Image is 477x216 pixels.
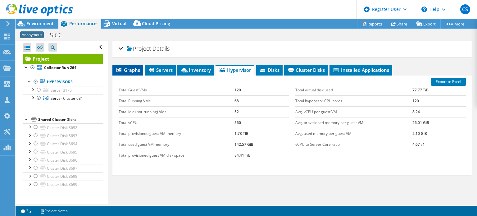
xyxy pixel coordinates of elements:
td: Total provisioned guest VM disk space [119,150,234,161]
td: 120 [234,85,289,96]
td: 4.67 : 1 [412,139,466,150]
a: Cluster Disk 8696 [23,156,103,164]
a: Project [23,54,103,64]
span: Environment [26,21,54,26]
td: Total vCPU [119,117,234,128]
span: Installed Applications [333,67,389,73]
a: Cluster Disk 8697 [23,164,103,172]
td: Total virtual disk used [295,85,412,96]
td: 560 [234,117,289,128]
a: More [440,19,469,29]
a: Share [387,19,412,29]
a: Cluster Disk 8699 [23,181,103,189]
td: vCPU to Server Core ratio [295,139,412,150]
div: Shared Cluster Disks [38,116,103,123]
td: 2.10 GiB [412,128,466,139]
span: Hypervisor [219,67,251,73]
a: Export to Excel [431,78,466,86]
a: Cluster Disk 8695 [23,148,103,156]
span: CS [460,4,470,14]
span: Details [152,45,170,52]
span: Anonymous [20,31,44,38]
a: Export [412,19,441,29]
span: Project [127,46,151,52]
span: Graphs [116,67,140,73]
td: 77.77 TiB [412,85,466,96]
h1: SICC [47,32,72,39]
b: Collector Run 264 [44,65,76,70]
td: Total Running VMs [119,95,234,106]
td: Total Guest VMs [119,85,234,96]
td: 52 [234,106,289,117]
a: 2 [17,207,36,215]
td: Avg. vCPU per guest VM [295,106,412,117]
td: 84.41 TiB [234,150,289,161]
span: Virtual [112,21,126,26]
a: Reports [357,19,387,29]
td: 26.01 GiB [412,117,466,128]
span: Cloud Pricing [142,21,170,26]
td: Avg. used memory per guest VM [295,128,412,139]
span: Performance [69,21,97,26]
a: Collector Run 264 [23,64,103,72]
td: 142.57 GiB [234,139,289,150]
a: Cluster Disk 8694 [23,140,103,148]
a: Cluster Disk 8693 [23,132,103,140]
span: Server 3176 [51,88,72,93]
td: Total used guest VM memory [119,139,234,150]
td: Total provisioned guest VM memory [119,128,234,139]
a: Server 3176 [23,86,103,94]
td: 8.24 [412,106,466,117]
td: 68 [234,95,289,106]
td: 1.73 TiB [234,128,289,139]
a: Cluster Disk 8698 [23,172,103,181]
td: 120 [412,95,466,106]
a: Cluster Disk 8692 [23,123,103,131]
td: Total hypervisor CPU cores [295,95,412,106]
span: Cluster Disks [287,67,325,73]
span: Servers [148,67,173,73]
span: Disks [259,67,279,73]
a: Server Cluster 681 [23,94,103,102]
td: Total Idle (not-running) VMs [119,106,234,117]
span: Server Cluster 681 [51,96,83,101]
a: Hypervisors [23,78,103,86]
td: Avg. provisioned memory per guest VM [295,117,412,128]
svg: \n [421,7,427,12]
a: Project Notes [36,207,72,215]
span: Inventory [180,67,211,73]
